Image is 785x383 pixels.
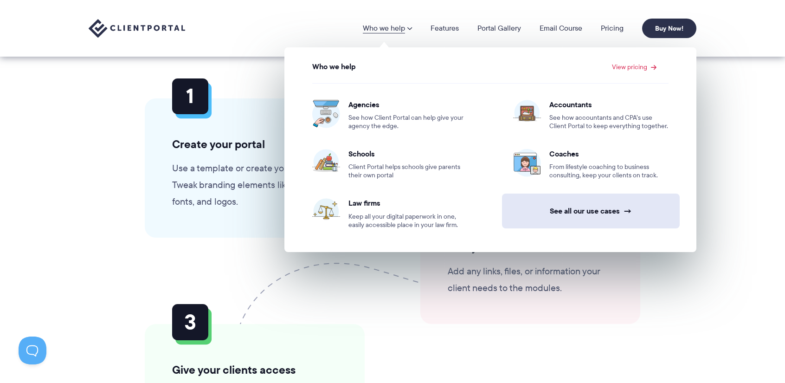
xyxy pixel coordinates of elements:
span: See how accountants and CPA’s use Client Portal to keep everything together. [549,114,669,130]
h3: Create your portal [172,137,337,151]
ul: View pricing [290,74,691,239]
span: Law firms [348,198,468,208]
span: Keep all your digital paperwork in one, easily accessible place in your law firm. [348,213,468,229]
a: View pricing [612,64,656,70]
span: Accountants [549,100,669,109]
span: Coaches [549,149,669,158]
h3: Add your deliverables [448,240,613,254]
span: From lifestyle coaching to business consulting, keep your clients on track. [549,163,669,180]
p: Add any links, files, or information your client needs to the modules. [448,263,613,296]
span: → [624,206,632,216]
span: Schools [348,149,468,158]
a: Pricing [601,25,624,32]
a: Buy Now! [642,19,696,38]
ul: Who we help [284,47,696,252]
a: Who we help [363,25,412,32]
a: Email Course [540,25,582,32]
span: See how Client Portal can help give your agency the edge. [348,114,468,130]
a: See all our use cases [502,194,680,228]
iframe: Toggle Customer Support [19,337,46,364]
a: Features [431,25,459,32]
span: Client Portal helps schools give parents their own portal [348,163,468,180]
span: Agencies [348,100,468,109]
h3: Give your clients access [172,363,337,377]
span: Who we help [312,63,356,71]
a: Portal Gallery [477,25,521,32]
p: Use a template or create your own. Tweak branding elements like colors, fonts, and logos. [172,160,337,210]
